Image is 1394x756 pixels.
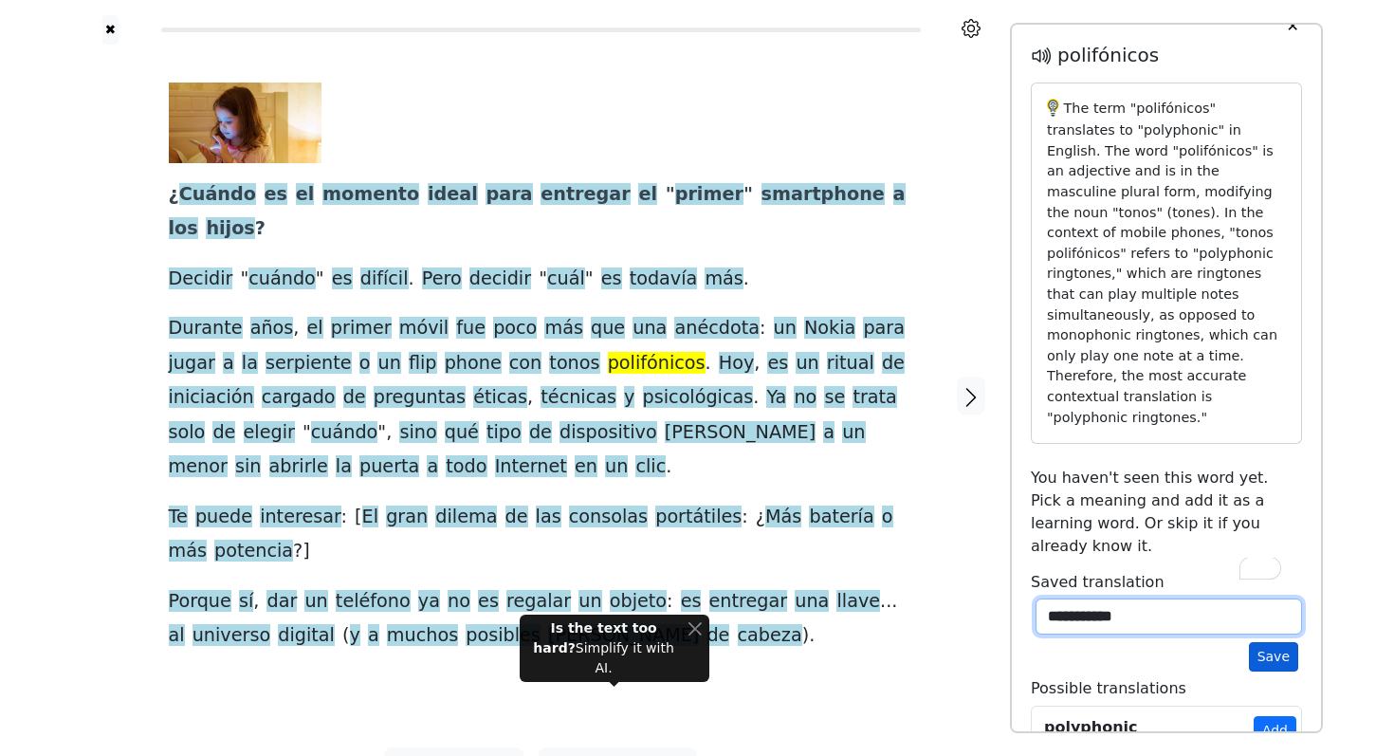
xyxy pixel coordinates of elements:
textarea: To enrich screen reader interactions, please activate Accessibility in Grammarly extension settings [1036,599,1302,635]
span: a [823,421,835,445]
span: " [539,267,547,291]
span: clic [635,455,666,479]
h6: Saved translation [1031,573,1302,591]
span: : [742,506,747,529]
span: de [529,421,552,445]
span: " [316,267,324,291]
span: potencia [214,540,293,563]
span: cabeza [738,624,802,648]
span: muchos [387,624,458,648]
span: los [169,217,198,241]
span: es [601,267,622,291]
span: Porque [169,590,231,614]
span: no [448,590,470,614]
span: puede [195,506,252,529]
span: un [842,421,865,445]
span: decidir [469,267,531,291]
span: de [343,386,366,410]
p: You haven't seen this word yet. Pick a meaning and add it as a learning word. Or skip it if you a... [1031,467,1302,558]
span: " [666,183,675,207]
span: es [681,590,702,614]
span: [PERSON_NAME] [665,421,816,445]
span: para [863,317,905,341]
span: un [578,590,601,614]
span: primer [331,317,392,341]
span: o [882,506,893,529]
span: digital [278,624,335,648]
span: Ya [766,386,786,410]
span: elegir [244,421,295,445]
span: anécdota [674,317,759,341]
span: sin [235,455,262,479]
span: consolas [569,506,648,529]
span: más [705,267,743,291]
span: Durante [169,317,243,341]
span: Decidir [169,267,233,291]
span: [ [355,506,362,529]
span: que [591,317,625,341]
span: es [332,267,353,291]
span: sino [399,421,436,445]
span: psicológicas [643,386,754,410]
span: portátiles [655,506,742,529]
span: ? [255,217,266,241]
span: llave [836,590,880,614]
span: fue [456,317,486,341]
span: ] [303,540,310,563]
span: regalar [506,590,571,614]
span: smartphone [761,183,885,207]
span: ( [342,624,350,648]
span: : [341,506,347,529]
span: gran [386,506,428,529]
span: universo [193,624,270,648]
span: tipo [486,421,522,445]
span: ¿ [756,506,765,529]
span: a [368,624,379,648]
span: móvil [399,317,449,341]
span: más [169,540,207,563]
span: ... [880,590,897,614]
span: " [585,267,594,291]
span: difícil [360,267,409,291]
span: , [527,386,533,410]
span: phone [445,352,502,376]
span: ya [418,590,440,614]
span: posibles [466,624,541,648]
div: Simplify it with AI. [527,618,680,678]
span: a [427,455,438,479]
span: es [478,590,499,614]
button: Add [1254,716,1296,746]
span: Nokia [804,317,855,341]
span: o [359,352,371,376]
span: Hoy [719,352,755,376]
span: el [307,317,323,341]
span: el [296,183,315,207]
span: todo [446,455,486,479]
img: ai-brain-3.49b4ec7e03f3752d44d9.png [1047,99,1059,117]
span: dar [266,590,297,614]
span: menor [169,455,228,479]
span: ritual [827,352,874,376]
span: un [796,352,818,376]
span: abrirle [269,455,328,479]
span: , [754,352,760,376]
strong: Is the text too hard? [533,620,656,655]
h5: polifónicos [1031,44,1302,68]
span: , [253,590,259,614]
span: . [743,267,749,291]
span: , [293,317,299,341]
span: a [893,183,906,207]
span: tonos [549,352,599,376]
span: entregar [709,590,788,614]
span: cargado [262,386,336,410]
span: en [575,455,597,479]
span: la [242,352,258,376]
span: Cuándo [179,183,256,207]
span: Internet [495,455,567,479]
span: Más [765,506,801,529]
span: de [706,624,729,648]
span: ideal [428,183,478,207]
span: todavía [630,267,698,291]
span: un [304,590,327,614]
span: El [362,506,378,529]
